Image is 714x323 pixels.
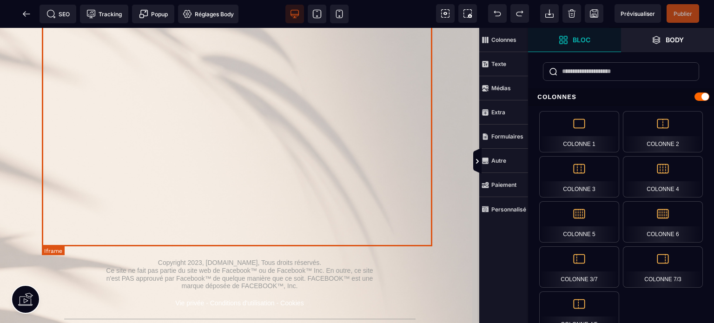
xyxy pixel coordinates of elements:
span: Réglages Body [183,9,234,19]
span: Prévisualiser [621,10,655,17]
span: Popup [139,9,168,19]
span: Enregistrer [585,4,603,23]
span: Formulaires [479,125,528,149]
strong: Bloc [573,36,590,43]
span: Nettoyage [562,4,581,23]
span: Colonnes [479,28,528,52]
span: Autre [479,149,528,173]
strong: Extra [491,109,505,116]
span: Médias [479,76,528,100]
div: Colonne 5 [539,201,619,243]
span: Voir mobile [330,5,349,23]
strong: Texte [491,60,506,67]
strong: Médias [491,85,511,92]
span: Rétablir [510,4,529,23]
span: Afficher les vues [528,148,537,176]
strong: Personnalisé [491,206,526,213]
div: Colonne 2 [623,111,703,152]
span: Enregistrer le contenu [667,4,699,23]
span: Voir les composants [436,4,455,23]
span: Créer une alerte modale [132,5,174,23]
span: Métadata SEO [40,5,76,23]
span: Personnalisé [479,197,528,221]
span: Capture d'écran [458,4,477,23]
span: Ouvrir les calques [621,28,714,52]
span: Importer [540,4,559,23]
strong: Body [666,36,684,43]
strong: Paiement [491,181,516,188]
div: Colonne 3/7 [539,246,619,288]
span: Ouvrir les blocs [528,28,621,52]
div: Colonne 3 [539,156,619,198]
strong: Autre [491,157,506,164]
span: Retour [17,5,36,23]
span: Voir tablette [308,5,326,23]
span: Paiement [479,173,528,197]
div: Colonnes [528,88,714,105]
span: Code de suivi [80,5,128,23]
div: Colonne 6 [623,201,703,243]
span: Favicon [178,5,238,23]
text: Copyright 2023, [DOMAIN_NAME], Tous droits réservés. Ce site ne fait pas partie du site web de Fa... [101,229,378,264]
div: Colonne 7/3 [623,246,703,288]
div: Colonne 1 [539,111,619,152]
strong: Formulaires [491,133,523,140]
span: Aperçu [615,4,661,23]
strong: Colonnes [491,36,516,43]
span: Tracking [86,9,122,19]
span: Voir bureau [285,5,304,23]
span: Publier [674,10,692,17]
span: Extra [479,100,528,125]
text: Vie privée - Conditions d'utilisation - Cookies [101,269,378,282]
div: Colonne 4 [623,156,703,198]
span: Texte [479,52,528,76]
span: SEO [46,9,70,19]
span: Défaire [488,4,507,23]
